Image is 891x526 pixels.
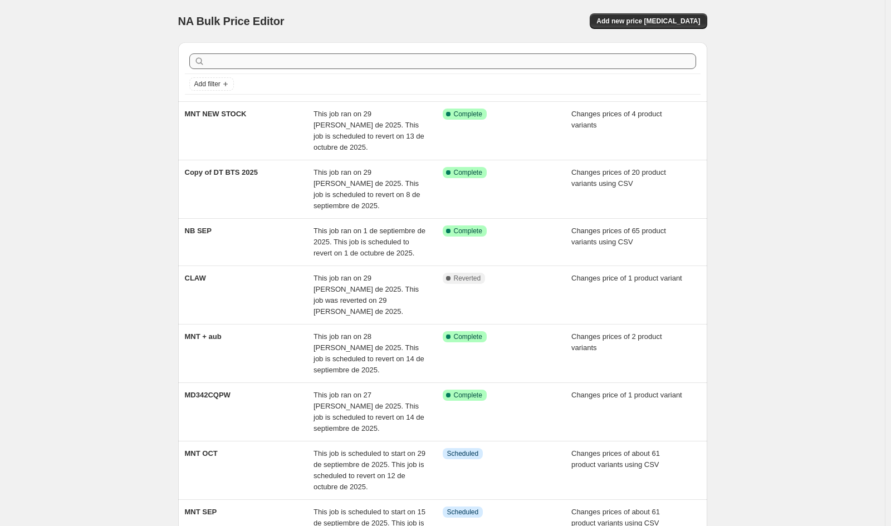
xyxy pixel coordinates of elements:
span: This job ran on 29 [PERSON_NAME] de 2025. This job is scheduled to revert on 13 de octubre de 2025. [314,110,424,151]
span: Changes prices of 65 product variants using CSV [571,227,666,246]
span: This job ran on 29 [PERSON_NAME] de 2025. This job was reverted on 29 [PERSON_NAME] de 2025. [314,274,419,316]
span: MNT OCT [185,449,218,458]
span: This job ran on 29 [PERSON_NAME] de 2025. This job is scheduled to revert on 8 de septiembre de 2... [314,168,420,210]
span: Changes price of 1 product variant [571,274,682,282]
span: MNT + aub [185,332,222,341]
span: This job ran on 1 de septiembre de 2025. This job is scheduled to revert on 1 de octubre de 2025. [314,227,425,257]
span: Changes prices of 4 product variants [571,110,662,129]
span: Complete [454,110,482,119]
span: Scheduled [447,449,479,458]
span: Scheduled [447,508,479,517]
span: Changes prices of about 61 product variants using CSV [571,449,660,469]
span: Changes price of 1 product variant [571,391,682,399]
span: Complete [454,332,482,341]
span: Reverted [454,274,481,283]
span: This job is scheduled to start on 29 de septiembre de 2025. This job is scheduled to revert on 12... [314,449,425,491]
span: MD342CQPW [185,391,231,399]
span: This job ran on 28 [PERSON_NAME] de 2025. This job is scheduled to revert on 14 de septiembre de ... [314,332,424,374]
span: MNT SEP [185,508,217,516]
span: Changes prices of 20 product variants using CSV [571,168,666,188]
span: NA Bulk Price Editor [178,15,285,27]
span: Add filter [194,80,221,89]
button: Add filter [189,77,234,91]
span: Complete [454,391,482,400]
span: This job ran on 27 [PERSON_NAME] de 2025. This job is scheduled to revert on 14 de septiembre de ... [314,391,424,432]
button: Add new price [MEDICAL_DATA] [590,13,707,29]
span: Changes prices of 2 product variants [571,332,662,352]
span: Copy of DT BTS 2025 [185,168,258,176]
span: NB SEP [185,227,212,235]
span: Add new price [MEDICAL_DATA] [596,17,700,26]
span: Complete [454,168,482,177]
span: CLAW [185,274,206,282]
span: Complete [454,227,482,235]
span: MNT NEW STOCK [185,110,247,118]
